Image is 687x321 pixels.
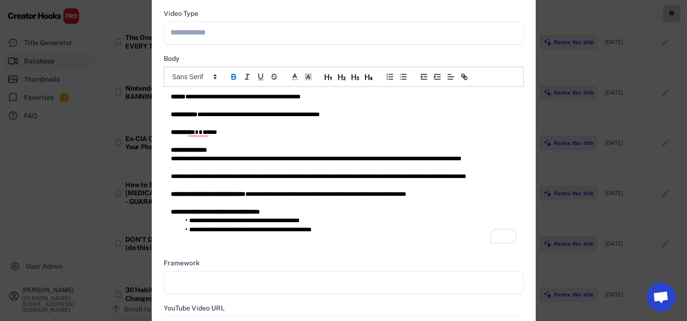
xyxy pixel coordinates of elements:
div: Framework [164,259,200,267]
a: Open chat [647,283,675,311]
div: To enrich screen reader interactions, please activate Accessibility in Grammarly extension settings [164,87,524,249]
div: Video Type [164,9,198,18]
div: Body [164,54,180,63]
div: YouTube Video URL [164,304,225,312]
